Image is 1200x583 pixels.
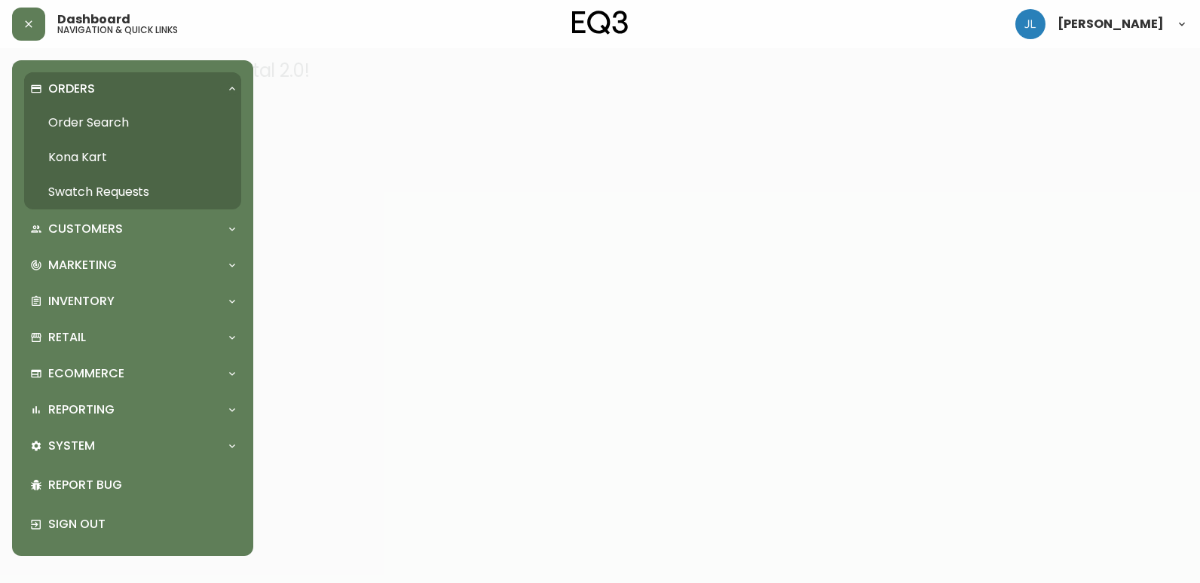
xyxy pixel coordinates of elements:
[48,221,123,237] p: Customers
[24,465,241,505] div: Report Bug
[1058,18,1164,30] span: [PERSON_NAME]
[24,175,241,209] a: Swatch Requests
[48,516,235,533] p: Sign Out
[48,438,95,454] p: System
[24,429,241,462] div: System
[57,14,130,26] span: Dashboard
[24,393,241,426] div: Reporting
[48,477,235,493] p: Report Bug
[48,365,124,382] p: Ecommerce
[48,257,117,273] p: Marketing
[48,401,115,418] p: Reporting
[57,26,178,35] h5: navigation & quick links
[24,285,241,318] div: Inventory
[24,505,241,544] div: Sign Out
[24,357,241,390] div: Ecommerce
[48,293,115,310] p: Inventory
[48,81,95,97] p: Orders
[24,140,241,175] a: Kona Kart
[24,249,241,282] div: Marketing
[48,329,86,346] p: Retail
[1015,9,1045,39] img: 1c9c23e2a847dab86f8017579b61559c
[572,11,628,35] img: logo
[24,105,241,140] a: Order Search
[24,72,241,105] div: Orders
[24,212,241,246] div: Customers
[24,321,241,354] div: Retail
